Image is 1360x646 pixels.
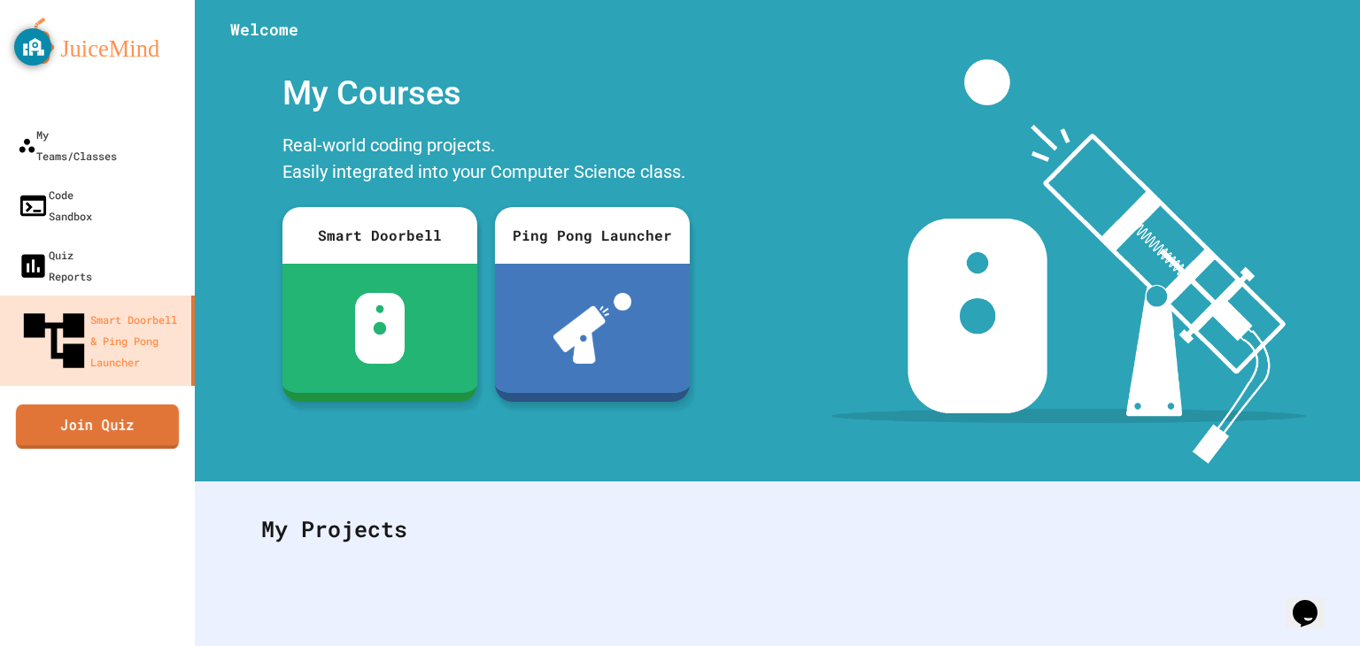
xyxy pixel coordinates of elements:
div: My Projects [243,495,1311,564]
img: logo-orange.svg [18,18,177,64]
div: Smart Doorbell & Ping Pong Launcher [18,304,184,377]
img: banner-image-my-projects.png [831,59,1306,464]
a: Join Quiz [16,404,179,449]
div: My Courses [274,59,699,127]
iframe: chat widget [1286,575,1342,628]
button: GoGuardian Privacy Information [14,28,51,65]
div: Ping Pong Launcher [495,207,690,264]
div: Real-world coding projects. Easily integrated into your Computer Science class. [274,127,699,194]
div: My Teams/Classes [18,124,117,166]
img: sdb-white.svg [355,293,406,364]
div: Smart Doorbell [282,207,477,264]
img: ppl-with-ball.png [553,293,632,364]
div: Quiz Reports [18,244,92,287]
div: Code Sandbox [18,184,92,227]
